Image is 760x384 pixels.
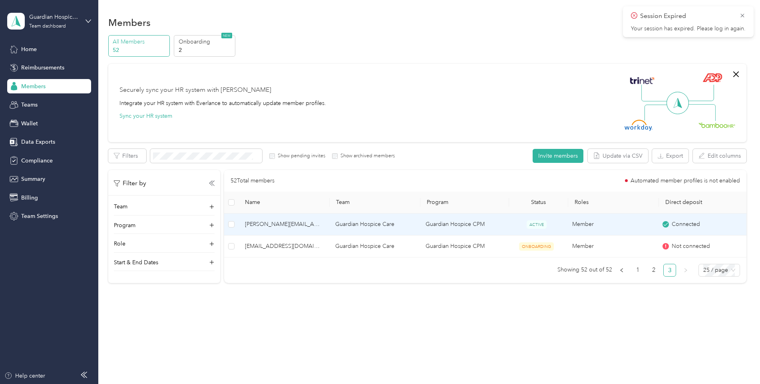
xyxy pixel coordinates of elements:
p: 2 [179,46,233,54]
button: left [615,264,628,277]
img: BambooHR [698,122,735,128]
span: Teams [21,101,38,109]
span: Name [245,199,323,206]
td: Member [566,214,656,236]
p: Session Expired [640,11,734,21]
button: Sync your HR system [119,112,172,120]
div: Integrate your HR system with Everlance to automatically update member profiles. [119,99,326,107]
img: Line Right Up [686,85,714,101]
th: Team [330,192,420,214]
button: Invite members [533,149,583,163]
label: Show archived members [338,152,395,160]
label: Show pending invites [275,152,325,160]
th: Direct deposit [659,192,750,214]
th: Status [509,192,568,214]
button: Filters [108,149,146,163]
p: Role [114,240,125,248]
img: ADP [702,73,722,82]
p: Team [114,202,127,211]
span: Automated member profiles is not enabled [631,178,740,184]
span: right [683,268,688,273]
p: 52 Total members [231,176,275,185]
th: Name [239,192,329,214]
p: Start & End Dates [114,258,158,267]
td: Guardian Hospice Care [329,214,419,236]
li: Previous Page [615,264,628,277]
span: ONBOARDING [519,242,554,251]
p: Onboarding [179,38,233,46]
li: 3 [663,264,676,277]
a: 2 [648,264,660,276]
span: Members [21,82,46,91]
li: 2 [647,264,660,277]
img: Line Left Up [641,85,669,102]
button: Update via CSV [588,149,648,163]
td: Member [566,236,656,257]
button: Edit columns [693,149,746,163]
p: All Members [113,38,167,46]
span: NEW [221,33,232,38]
span: Billing [21,194,38,202]
p: Program [114,221,135,230]
div: Team dashboard [29,24,66,29]
th: Program [420,192,509,214]
p: Filter by [114,178,146,188]
p: Your session has expired. Please log in again. [631,25,746,32]
span: Wallet [21,119,38,128]
td: Guardian Hospice CPM [419,214,507,236]
a: 1 [632,264,644,276]
td: Guardian Hospice Care [329,236,419,257]
span: Showing 52 out of 52 [557,264,612,276]
li: Next Page [679,264,692,277]
img: Line Right Down [688,104,716,121]
span: Compliance [21,156,53,165]
span: [PERSON_NAME][EMAIL_ADDRESS][DOMAIN_NAME] [245,220,322,229]
span: [EMAIL_ADDRESS][DOMAIN_NAME] [245,242,322,251]
span: left [619,268,624,273]
h1: Members [108,18,151,27]
li: 1 [631,264,644,277]
button: Help center [4,372,45,380]
div: Page Size [698,264,740,277]
span: ACTIVE [527,220,547,229]
span: Team Settings [21,212,58,220]
td: Guardian Hospice CPM [419,236,507,257]
button: right [679,264,692,277]
td: owusu46us@yahoo.com [239,236,329,257]
img: Trinet [628,75,656,86]
td: kimberly.wilson68@yahoo.com [239,214,329,236]
span: Reimbursements [21,63,64,72]
button: Export [652,149,688,163]
td: ONBOARDING [507,236,566,257]
span: Not connected [672,242,710,251]
th: Roles [568,192,659,214]
iframe: Everlance-gr Chat Button Frame [715,339,760,384]
img: Workday [625,120,653,131]
div: Securely sync your HR system with [PERSON_NAME] [119,85,271,95]
span: Summary [21,175,45,183]
span: Home [21,45,37,53]
img: Line Left Down [644,104,672,121]
span: Connected [672,220,700,229]
a: 3 [664,264,676,276]
span: Data Exports [21,138,55,146]
p: 52 [113,46,167,54]
span: 25 / page [703,264,735,276]
div: Guardian Hospice Care [29,13,79,21]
